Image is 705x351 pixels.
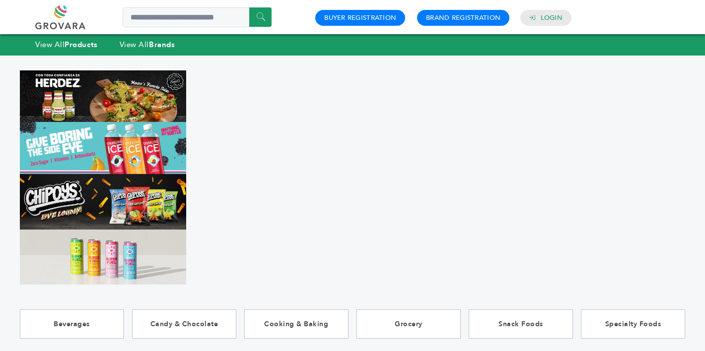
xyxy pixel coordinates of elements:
a: Grocery [356,309,460,339]
img: Marketplace Top Banner 2 [20,122,186,174]
a: Snack Foods [469,309,572,339]
a: Cooking & Baking [244,309,348,339]
a: Buyer Registration [324,13,396,22]
img: Marketplace Top Banner 1 [20,70,186,122]
a: View AllBrands [120,40,175,50]
a: Login [541,13,563,22]
img: Marketplace Top Banner 4 [20,230,186,285]
a: Brand Registration [426,13,500,22]
img: Marketplace Top Banner 3 [20,174,186,230]
strong: Brands [149,40,175,50]
strong: Products [65,40,97,50]
a: Specialty Foods [581,309,685,339]
input: Search a product or brand... [123,7,272,27]
a: Candy & Chocolate [132,309,236,339]
a: View AllProducts [35,40,98,50]
a: Beverages [20,309,124,339]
